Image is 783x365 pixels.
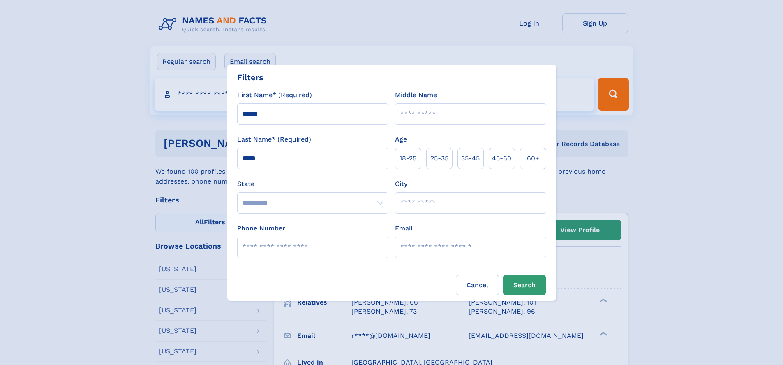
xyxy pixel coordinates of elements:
span: 45‑60 [492,153,511,163]
span: 18‑25 [400,153,416,163]
span: 25‑35 [430,153,448,163]
label: Middle Name [395,90,437,100]
label: City [395,179,407,189]
span: 60+ [527,153,539,163]
div: Filters [237,71,263,84]
label: First Name* (Required) [237,90,312,100]
label: Cancel [456,275,499,295]
label: Email [395,223,413,233]
label: Phone Number [237,223,285,233]
label: State [237,179,388,189]
label: Age [395,135,407,144]
label: Last Name* (Required) [237,135,311,144]
button: Search [503,275,546,295]
span: 35‑45 [461,153,480,163]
